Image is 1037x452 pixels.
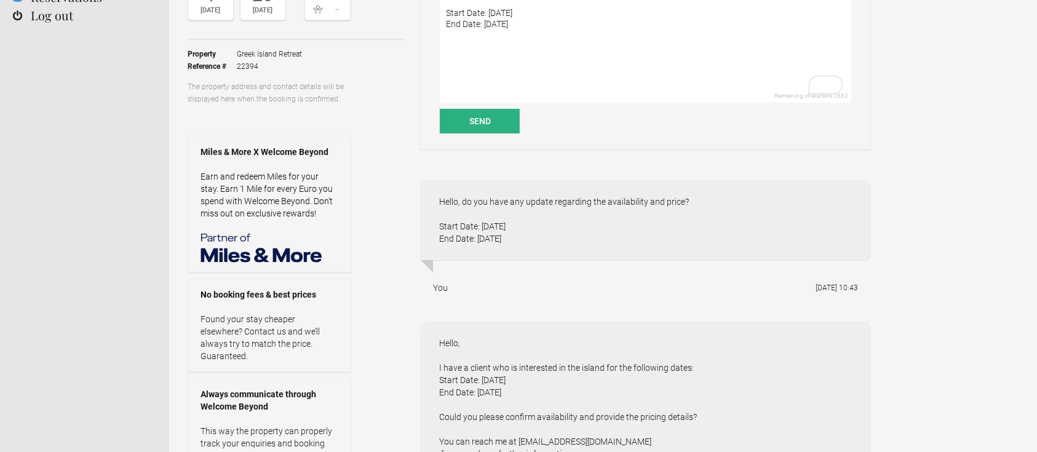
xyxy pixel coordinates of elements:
[201,388,338,413] strong: Always communicate through Welcome Beyond
[244,4,282,17] div: [DATE]
[201,232,324,263] img: Miles & More
[201,313,338,362] p: Found your stay cheaper elsewhere? Contact us and we’ll always try to match the price. Guaranteed.
[188,81,351,105] p: The property address and contact details will be displayed here when the booking is confirmed.
[816,283,858,292] flynt-date-display: [DATE] 10:43
[433,282,448,294] div: You
[201,288,338,301] strong: No booking fees & best prices
[201,172,333,218] a: Earn and redeem Miles for your stay. Earn 1 Mile for every Euro you spend with Welcome Beyond. Do...
[237,48,302,60] span: Greek Island Retreat
[201,146,338,158] strong: Miles & More X Welcome Beyond
[188,48,237,60] strong: Property
[191,4,230,17] div: [DATE]
[237,60,302,73] span: 22394
[421,180,870,260] div: Hello, do you have any update regarding the availability and price? Start Date: [DATE] End Date: ...
[328,3,348,15] span: -
[188,60,237,73] strong: Reference #
[440,109,520,133] button: Send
